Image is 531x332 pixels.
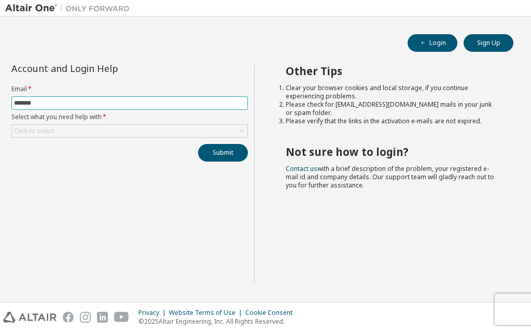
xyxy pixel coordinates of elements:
[63,312,74,323] img: facebook.svg
[3,312,57,323] img: altair_logo.svg
[169,309,245,317] div: Website Terms of Use
[286,64,495,78] h2: Other Tips
[138,309,169,317] div: Privacy
[11,113,248,121] label: Select what you need help with
[14,127,54,135] div: Click to select
[286,164,317,173] a: Contact us
[245,309,299,317] div: Cookie Consent
[464,34,513,52] button: Sign Up
[286,164,494,190] span: with a brief description of the problem, your registered e-mail id and company details. Our suppo...
[80,312,91,323] img: instagram.svg
[5,3,135,13] img: Altair One
[138,317,299,326] p: © 2025 Altair Engineering, Inc. All Rights Reserved.
[11,64,201,73] div: Account and Login Help
[286,100,495,117] li: Please check for [EMAIL_ADDRESS][DOMAIN_NAME] mails in your junk or spam folder.
[12,125,247,137] div: Click to select
[198,144,248,162] button: Submit
[11,85,248,93] label: Email
[286,145,495,158] h2: Not sure how to login?
[97,312,108,323] img: linkedin.svg
[286,117,495,125] li: Please verify that the links in the activation e-mails are not expired.
[408,34,457,52] button: Login
[286,84,495,100] li: Clear your browser cookies and local storage, if you continue experiencing problems.
[114,312,129,323] img: youtube.svg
